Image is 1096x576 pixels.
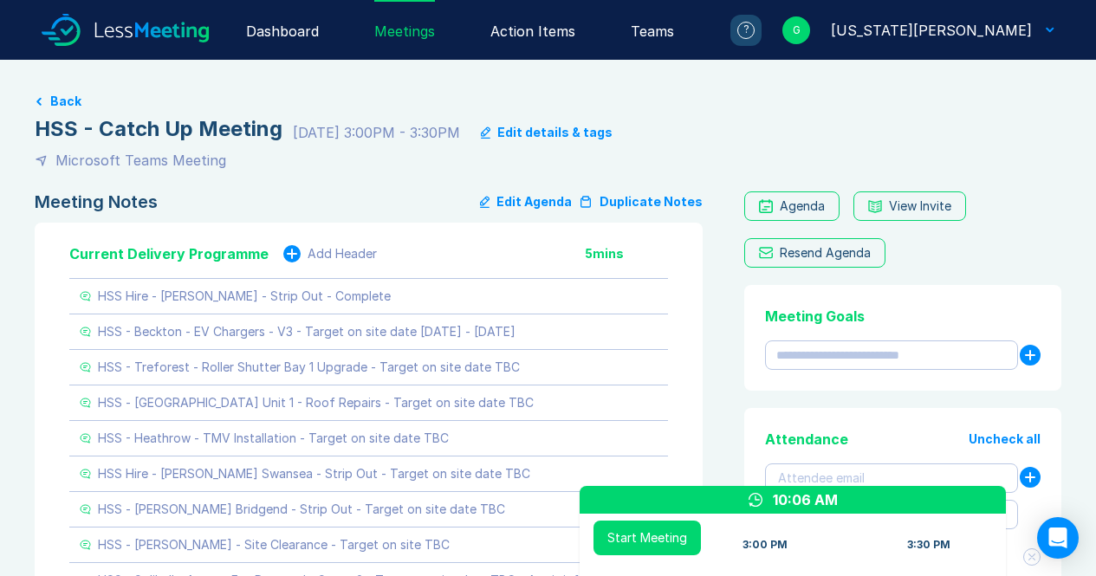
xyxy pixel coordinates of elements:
[773,489,838,510] div: 10:06 AM
[585,247,668,261] div: 5 mins
[1037,517,1079,559] div: Open Intercom Messenger
[308,247,377,261] div: Add Header
[593,521,701,555] button: Start Meeting
[780,246,871,260] div: Resend Agenda
[35,191,158,212] div: Meeting Notes
[780,199,825,213] div: Agenda
[50,94,81,108] button: Back
[98,325,516,339] div: HSS - Beckton - EV Chargers - V3 - Target on site date [DATE] - [DATE]
[889,199,951,213] div: View Invite
[831,20,1032,41] div: Georgia Kellie
[765,429,848,450] div: Attendance
[765,306,1041,327] div: Meeting Goals
[98,467,530,481] div: HSS Hire - [PERSON_NAME] Swansea - Strip Out - Target on site date TBC
[35,115,282,143] div: HSS - Catch Up Meeting
[579,191,703,212] button: Duplicate Notes
[98,396,534,410] div: HSS - [GEOGRAPHIC_DATA] Unit 1 - Roof Repairs - Target on site date TBC
[98,360,520,374] div: HSS - Treforest - Roller Shutter Bay 1 Upgrade - Target on site date TBC
[98,289,391,303] div: HSS Hire - [PERSON_NAME] - Strip Out - Complete
[481,126,613,139] button: Edit details & tags
[98,538,450,552] div: HSS - [PERSON_NAME] - Site Clearance - Target on site TBC
[69,243,269,264] div: Current Delivery Programme
[497,126,613,139] div: Edit details & tags
[744,191,840,221] a: Agenda
[737,22,755,39] div: ?
[98,502,505,516] div: HSS - [PERSON_NAME] Bridgend - Strip Out - Target on site date TBC
[853,191,966,221] button: View Invite
[744,238,885,268] button: Resend Agenda
[782,16,810,44] div: G
[480,191,572,212] button: Edit Agenda
[907,538,950,552] div: 3:30 PM
[283,245,377,262] button: Add Header
[710,15,762,46] a: ?
[293,122,460,143] div: [DATE] 3:00PM - 3:30PM
[98,431,449,445] div: HSS - Heathrow - TMV Installation - Target on site date TBC
[55,150,226,171] div: Microsoft Teams Meeting
[743,538,788,552] div: 3:00 PM
[35,94,1061,108] a: Back
[969,432,1041,446] button: Uncheck all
